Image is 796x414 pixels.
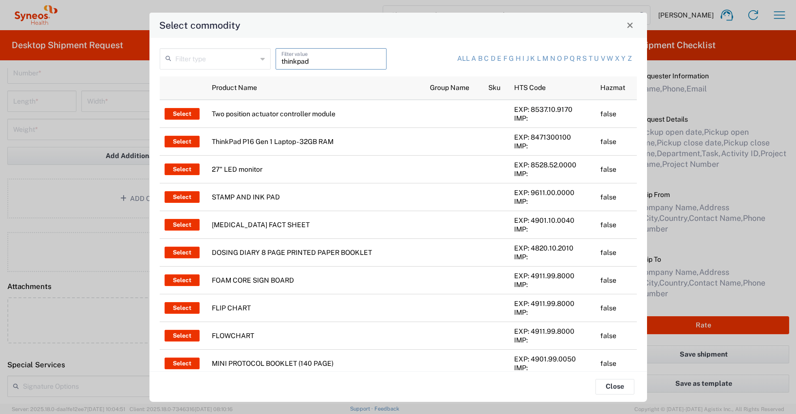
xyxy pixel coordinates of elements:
a: y [621,54,626,64]
div: EXP: 4911.99.8000 [514,299,591,308]
div: EXP: 8528.52.0000 [514,161,591,169]
div: IMP: [514,252,591,261]
th: Sku [483,76,509,100]
a: l [537,54,541,64]
div: EXP: 4911.99.8000 [514,271,591,280]
a: t [589,54,592,64]
td: false [595,322,636,349]
td: MINI PROTOCOL BOOKLET (140 PAGE) [207,349,426,377]
td: 27" LED monitor [207,155,426,183]
td: false [595,294,636,322]
a: k [530,54,535,64]
div: EXP: 8537.10.9170 [514,105,591,114]
td: false [595,100,636,128]
td: false [595,155,636,183]
button: Close [623,18,637,32]
button: Select [165,302,200,314]
a: All [457,54,470,64]
div: EXP: 4911.99.8000 [514,327,591,336]
button: Select [165,219,200,231]
td: false [595,127,636,155]
div: IMP: [514,169,591,178]
td: ThinkPad P16 Gen 1 Laptop - 32GB RAM [207,127,426,155]
a: q [570,54,574,64]
div: IMP: [514,280,591,289]
div: IMP: [514,142,591,150]
div: EXP: 8471300100 [514,133,591,142]
td: false [595,266,636,294]
div: IMP: [514,336,591,344]
div: EXP: 4901.99.0050 [514,355,591,363]
a: j [526,54,529,64]
button: Select [165,191,200,203]
td: DOSING DIARY 8 PAGE PRINTED PAPER BOOKLET [207,238,426,266]
a: b [478,54,482,64]
a: p [564,54,568,64]
div: IMP: [514,363,591,372]
h4: Select commodity [159,18,241,32]
td: Two position actuator controller module [207,100,426,128]
button: Select [165,108,200,120]
a: c [484,54,489,64]
td: FLOWCHART [207,322,426,349]
td: FLIP CHART [207,294,426,322]
a: x [615,54,620,64]
div: EXP: 9611.00.0000 [514,188,591,197]
a: f [503,54,507,64]
div: EXP: 4820.10.2010 [514,244,591,252]
td: STAMP AND INK PAD [207,183,426,211]
a: s [582,54,587,64]
a: u [594,54,599,64]
div: IMP: [514,308,591,317]
a: m [542,54,548,64]
td: false [595,349,636,377]
button: Close [595,379,634,395]
div: IMP: [514,197,591,206]
th: Group Name [425,76,483,100]
a: z [628,54,632,64]
button: Select [165,136,200,147]
div: IMP: [514,114,591,123]
a: o [557,54,562,64]
th: Hazmat [595,76,636,100]
a: i [522,54,524,64]
button: Select [165,330,200,342]
a: h [516,54,521,64]
a: a [471,54,476,64]
button: Select [165,274,200,286]
div: EXP: 4901.10.0040 [514,216,591,225]
td: [MEDICAL_DATA] FACT SHEET [207,211,426,238]
a: g [509,54,514,64]
td: false [595,183,636,211]
a: e [497,54,501,64]
button: Select [165,358,200,369]
button: Select [165,247,200,258]
a: v [601,54,605,64]
td: false [595,211,636,238]
a: d [491,54,496,64]
a: r [576,54,581,64]
a: w [607,54,613,64]
td: false [595,238,636,266]
div: IMP: [514,225,591,234]
a: n [550,54,555,64]
th: Product Name [207,76,426,100]
td: FOAM CORE SIGN BOARD [207,266,426,294]
th: HTS Code [509,76,596,100]
button: Select [165,163,200,175]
